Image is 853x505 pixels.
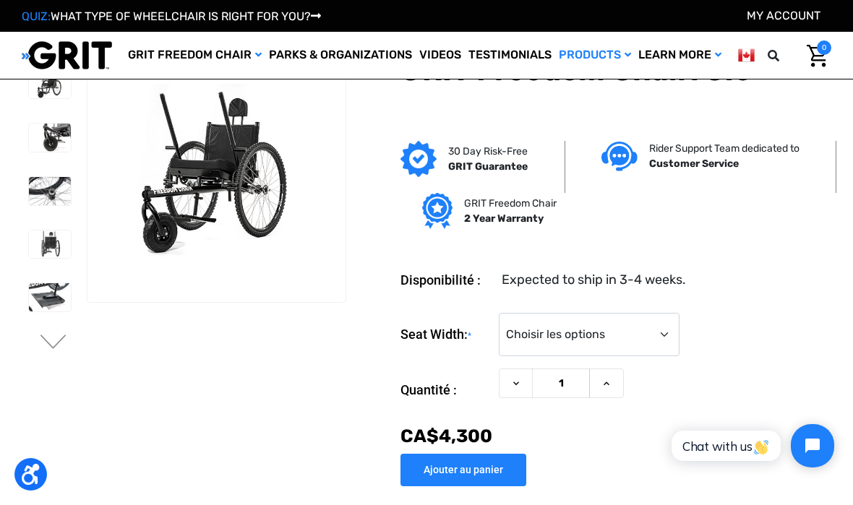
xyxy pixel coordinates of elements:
p: Rider Support Team dedicated to [649,141,800,156]
dt: Disponibilité : [400,270,492,290]
a: GRIT Freedom Chair [124,32,265,79]
img: GRIT Freedom Chair: 3.0 [29,230,71,259]
a: QUIZ:WHAT TYPE OF WHEELCHAIR IS RIGHT FOR YOU? [22,9,321,23]
img: GRIT Freedom Chair: 3.0 [29,283,71,311]
img: Customer service [601,142,638,171]
p: GRIT Freedom Chair [464,196,557,211]
a: Panier avec 0 article [796,40,831,71]
a: Parks & Organizations [265,32,416,79]
a: Products [555,32,635,79]
strong: Customer Service [649,157,739,170]
span: CA$‌4,300 [400,426,492,446]
strong: 2 Year Warranty [464,212,544,225]
iframe: Tidio Chat [656,412,846,480]
img: GRIT Guarantee [400,141,437,177]
img: Cart [807,45,828,67]
dd: Expected to ship in 3-4 weeks. [502,270,686,290]
input: Ajouter au panier [400,454,526,486]
img: GRIT Freedom Chair: 3.0 [29,71,71,99]
span: QUIZ: [22,9,51,23]
a: Compte [747,9,820,22]
label: Seat Width: [400,313,492,357]
img: ca.png [738,46,755,64]
a: Testimonials [465,32,555,79]
span: 0 [817,40,831,55]
a: Videos [416,32,465,79]
input: Search [789,40,796,71]
img: GRIT Freedom Chair: 3.0 [29,177,71,205]
a: Learn More [635,32,725,79]
label: Quantité : [400,368,492,412]
img: Grit freedom [422,193,452,229]
img: GRIT Freedom Chair: 3.0 [29,124,71,152]
p: 30 Day Risk-Free [448,144,528,159]
img: GRIT All-Terrain Wheelchair and Mobility Equipment [22,40,112,70]
img: GRIT Freedom Chair: 3.0 [87,84,346,256]
strong: GRIT Guarantee [448,160,528,173]
button: Aller à la diapositive 2 sur 3 [38,334,69,352]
